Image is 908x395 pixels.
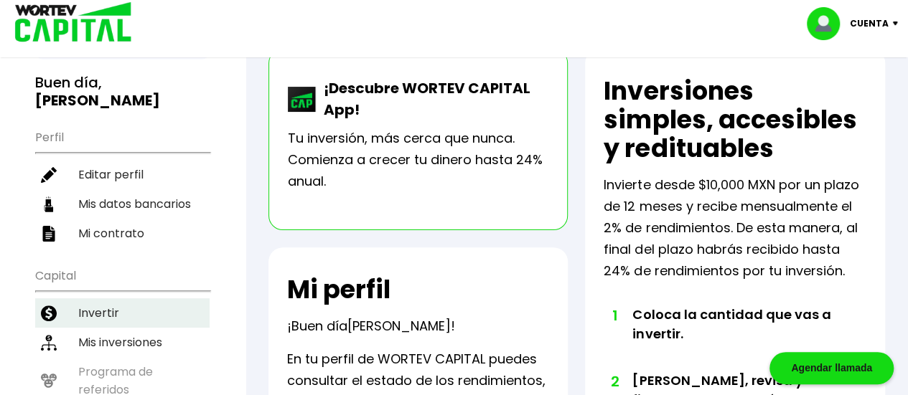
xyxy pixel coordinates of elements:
[41,335,57,351] img: inversiones-icon.6695dc30.svg
[35,121,210,248] ul: Perfil
[41,226,57,242] img: contrato-icon.f2db500c.svg
[604,174,866,282] p: Invierte desde $10,000 MXN por un plazo de 12 meses y recibe mensualmente el 2% de rendimientos. ...
[287,315,455,337] p: ¡Buen día !
[35,189,210,219] a: Mis datos bancarios
[288,87,317,113] img: wortev-capital-app-icon
[41,196,57,212] img: datos-icon.10cf9172.svg
[35,90,160,110] b: [PERSON_NAME]
[604,77,866,163] h2: Inversiones simples, accesibles y redituables
[41,167,57,183] img: editar-icon.952d3147.svg
[889,22,908,26] img: icon-down
[807,7,850,40] img: profile-image
[769,352,894,384] div: Agendar llamada
[317,77,549,120] p: ¡Descubre WORTEV CAPITAL App!
[632,305,840,371] li: Coloca la cantidad que vas a invertir.
[850,13,889,34] p: Cuenta
[347,317,451,335] span: [PERSON_NAME]
[35,328,210,357] a: Mis inversiones
[35,160,210,189] a: Editar perfil
[35,219,210,248] a: Mi contrato
[35,74,210,110] h3: Buen día,
[288,128,549,192] p: Tu inversión, más cerca que nunca. Comienza a crecer tu dinero hasta 24% anual.
[611,371,618,392] span: 2
[611,305,618,326] span: 1
[35,298,210,328] a: Invertir
[287,275,390,304] h2: Mi perfil
[41,305,57,321] img: invertir-icon.b3b967d7.svg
